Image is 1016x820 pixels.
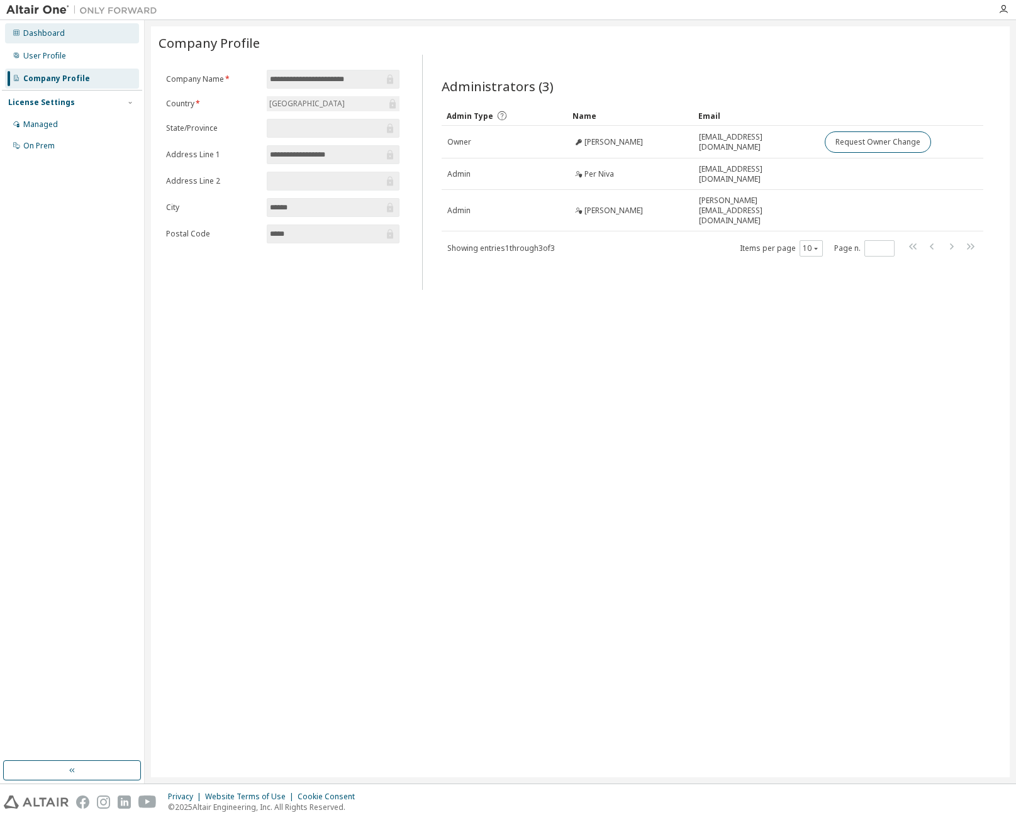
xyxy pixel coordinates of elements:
label: Postal Code [166,229,259,239]
span: Admin Type [447,111,493,121]
span: Showing entries 1 through 3 of 3 [447,243,555,253]
div: Website Terms of Use [205,792,298,802]
label: Country [166,99,259,109]
span: Admin [447,206,471,216]
span: Admin [447,169,471,179]
span: Items per page [740,240,823,257]
span: [PERSON_NAME][EMAIL_ADDRESS][DOMAIN_NAME] [699,196,813,226]
img: linkedin.svg [118,795,131,809]
label: Company Name [166,74,259,84]
button: Request Owner Change [825,131,931,153]
span: [PERSON_NAME] [584,206,643,216]
div: Company Profile [23,74,90,84]
span: Owner [447,137,471,147]
div: User Profile [23,51,66,61]
span: Company Profile [159,34,260,52]
span: [PERSON_NAME] [584,137,643,147]
p: © 2025 Altair Engineering, Inc. All Rights Reserved. [168,802,362,812]
div: [GEOGRAPHIC_DATA] [267,96,399,111]
button: 10 [803,243,820,253]
label: Address Line 2 [166,176,259,186]
div: Dashboard [23,28,65,38]
span: Per Niva [584,169,614,179]
div: [GEOGRAPHIC_DATA] [267,97,347,111]
div: On Prem [23,141,55,151]
span: Administrators (3) [442,77,554,95]
div: License Settings [8,97,75,108]
img: Altair One [6,4,164,16]
img: facebook.svg [76,795,89,809]
img: altair_logo.svg [4,795,69,809]
div: Privacy [168,792,205,802]
span: Page n. [834,240,895,257]
div: Email [698,106,814,126]
label: City [166,202,259,213]
span: [EMAIL_ADDRESS][DOMAIN_NAME] [699,164,813,184]
img: instagram.svg [97,795,110,809]
span: [EMAIL_ADDRESS][DOMAIN_NAME] [699,132,813,152]
div: Name [572,106,688,126]
div: Managed [23,119,58,130]
img: youtube.svg [138,795,157,809]
label: Address Line 1 [166,150,259,160]
div: Cookie Consent [298,792,362,802]
label: State/Province [166,123,259,133]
